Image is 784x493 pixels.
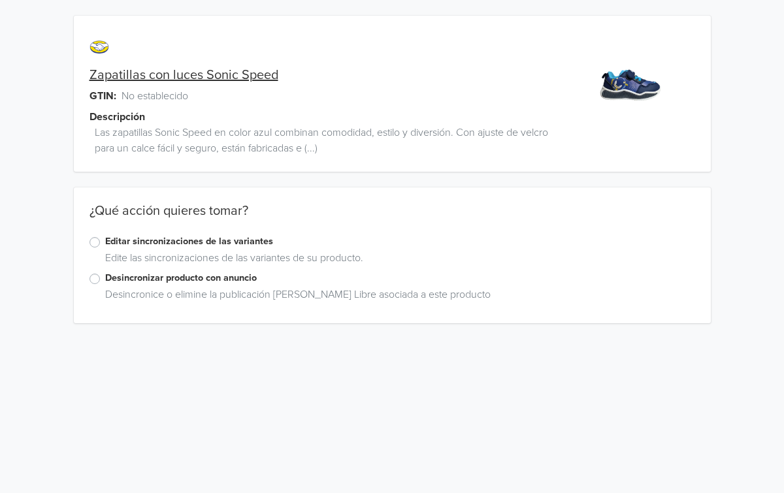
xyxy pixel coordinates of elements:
div: Edite las sincronizaciones de las variantes de su producto. [100,250,695,271]
img: product_image [581,42,680,140]
span: Descripción [90,109,145,125]
a: Zapatillas con luces Sonic Speed [90,67,278,83]
div: ¿Qué acción quieres tomar? [74,203,711,234]
span: No establecido [122,88,188,104]
span: Las zapatillas Sonic Speed en color azul combinan comodidad, estilo y diversión. Con ajuste de ve... [95,125,567,156]
label: Desincronizar producto con anuncio [105,271,695,285]
div: Desincronice o elimine la publicación [PERSON_NAME] Libre asociada a este producto [100,287,695,308]
label: Editar sincronizaciones de las variantes [105,234,695,249]
span: GTIN: [90,88,116,104]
